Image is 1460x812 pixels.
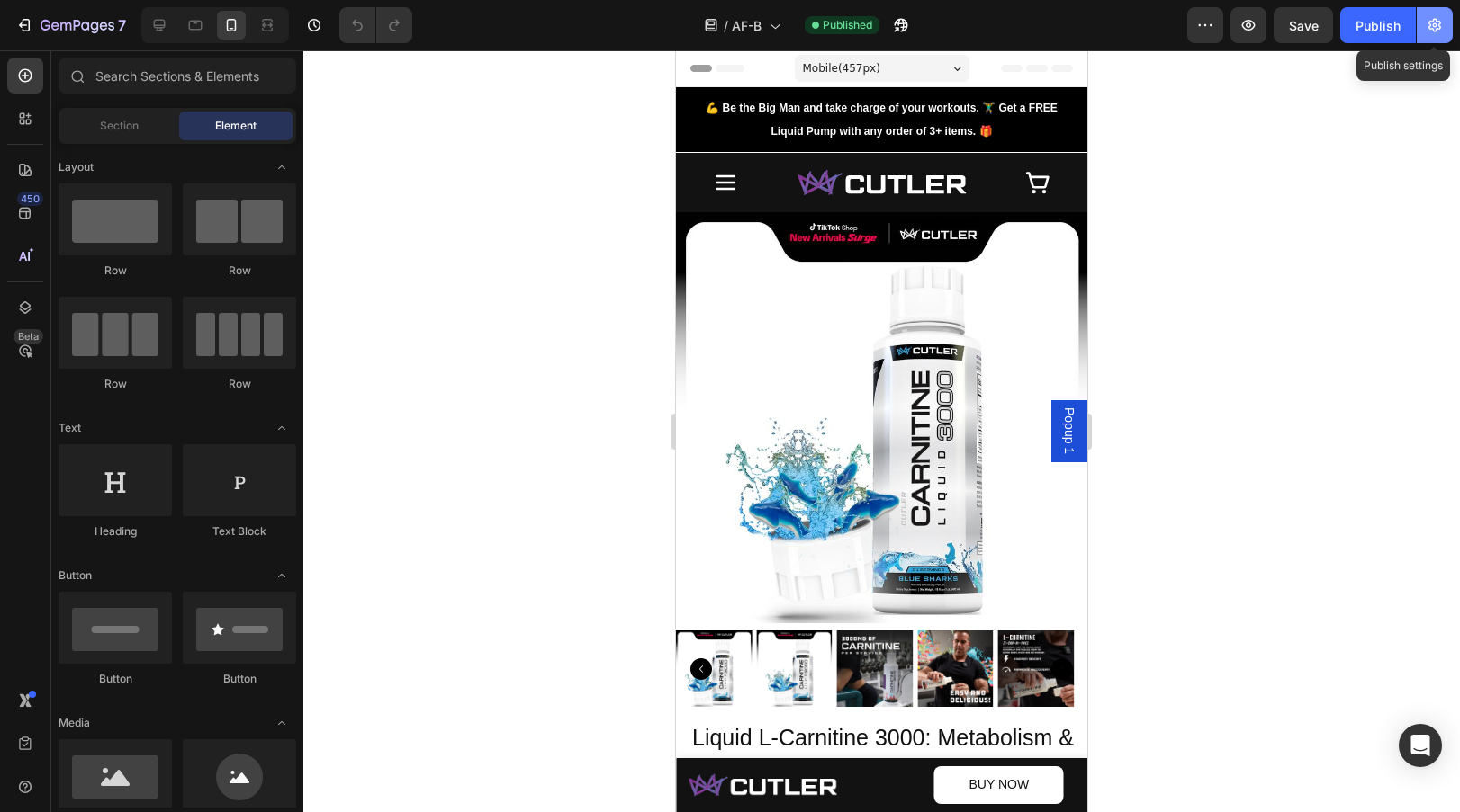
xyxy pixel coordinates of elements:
[724,16,728,35] span: /
[100,118,139,134] span: Section
[732,16,762,35] span: AF-B
[267,709,296,737] span: Toggle open
[59,671,172,687] div: Button
[7,7,134,43] button: 7
[183,523,296,540] div: Text Block
[267,561,296,590] span: Toggle open
[59,159,94,175] span: Layout
[14,329,43,344] div: Beta
[59,420,81,436] span: Text
[215,118,257,134] span: Element
[59,567,92,584] span: Button
[1274,7,1333,43] button: Save
[17,192,43,206] div: 450
[267,414,296,442] span: Toggle open
[183,671,296,687] div: Button
[59,376,172,392] div: Row
[59,715,90,731] span: Media
[59,263,172,279] div: Row
[676,50,1087,812] iframe: Design area
[59,58,296,94] input: Search Sections & Elements
[118,14,126,36] p: 7
[1399,724,1442,767] div: Open Intercom Messenger
[59,523,172,540] div: Heading
[267,153,296,182] span: Toggle open
[1356,16,1401,35] div: Publish
[339,7,412,43] div: Undo/Redo
[823,17,872,33] span: Published
[183,263,296,279] div: Row
[1340,7,1416,43] button: Publish
[1289,18,1319,33] span: Save
[183,376,296,392] div: Row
